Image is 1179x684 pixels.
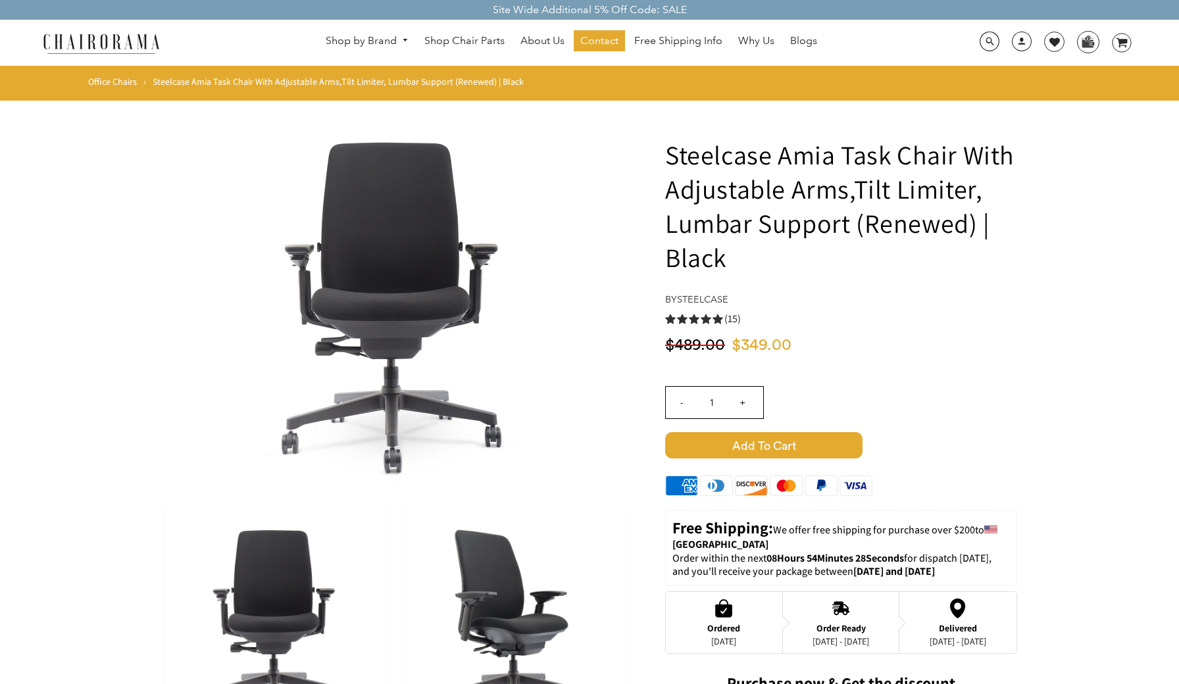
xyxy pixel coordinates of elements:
a: About Us [514,30,571,51]
span: Shop Chair Parts [424,34,505,48]
strong: [DATE] and [DATE] [853,564,935,578]
input: + [726,387,758,418]
span: About Us [520,34,564,48]
img: WhatsApp_Image_2024-07-12_at_16.23.01.webp [1078,32,1098,51]
p: to [672,518,1010,552]
button: Add to Cart [665,432,1017,458]
span: Contact [580,34,618,48]
div: [DATE] [707,636,740,647]
span: Blogs [790,34,817,48]
a: Why Us [732,30,781,51]
img: Amia Chair by chairorama.com [200,105,595,499]
span: $489.00 [665,337,725,353]
span: Why Us [738,34,774,48]
a: Amia Chair by chairorama.com [200,294,595,308]
img: chairorama [36,32,167,55]
a: Shop Chair Parts [418,30,511,51]
div: [DATE] - [DATE] [930,636,986,647]
a: Blogs [784,30,824,51]
strong: [GEOGRAPHIC_DATA] [672,537,768,551]
a: 5.0 rating (15 votes) [665,312,1017,326]
p: Order within the next for dispatch [DATE], and you'll receive your package between [672,552,1010,579]
h4: by [665,294,1017,305]
strong: Free Shipping: [672,517,773,538]
div: Ordered [707,623,740,633]
span: 08Hours 54Minutes 28Seconds [766,551,904,565]
span: We offer free shipping for purchase over $200 [773,523,975,537]
span: (15) [724,312,741,326]
nav: breadcrumbs [88,76,528,94]
span: Add to Cart [665,432,863,458]
div: Order Ready [813,623,869,633]
span: › [143,76,146,87]
a: Steelcase [677,293,728,305]
a: Free Shipping Info [628,30,729,51]
div: Delivered [930,623,986,633]
span: Free Shipping Info [634,34,722,48]
span: $349.00 [732,337,791,353]
h1: Steelcase Amia Task Chair With Adjustable Arms,Tilt Limiter, Lumbar Support (Renewed) | Black [665,137,1017,274]
a: Contact [574,30,625,51]
span: Steelcase Amia Task Chair With Adjustable Arms,Tilt Limiter, Lumbar Support (Renewed) | Black [153,76,524,87]
a: Office Chairs [88,76,137,87]
div: [DATE] - [DATE] [813,636,869,647]
input: - [666,387,697,418]
nav: DesktopNavigation [223,30,920,55]
a: Shop by Brand [319,31,415,51]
